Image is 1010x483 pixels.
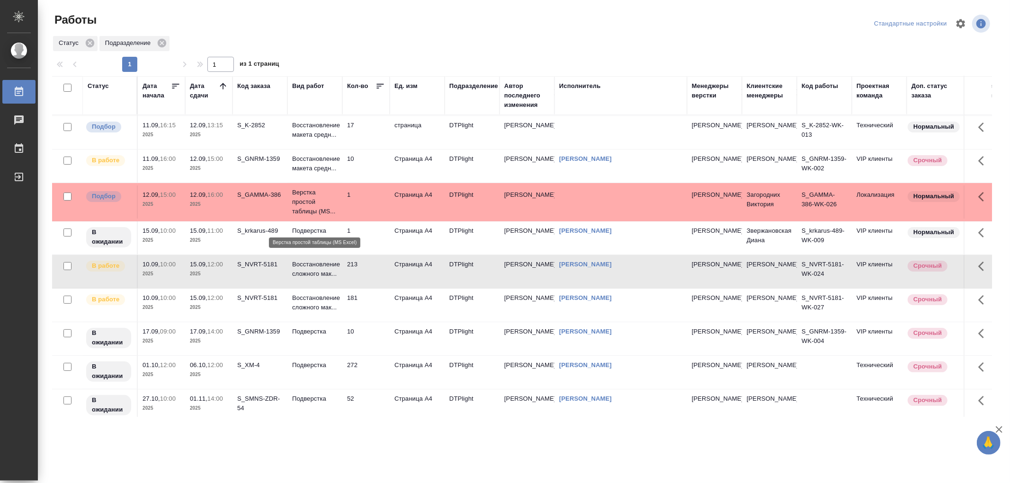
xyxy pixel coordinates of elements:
p: 2025 [143,269,180,279]
p: 16:15 [160,122,176,129]
p: 2025 [190,404,228,413]
p: 2025 [190,370,228,379]
p: Восстановление макета средн... [292,154,338,173]
td: [PERSON_NAME] [500,389,554,422]
p: Подразделение [105,38,154,48]
button: Здесь прячутся важные кнопки [973,389,995,412]
td: Страница А4 [390,322,445,355]
p: 2025 [190,130,228,140]
p: 15.09, [143,227,160,234]
p: 2025 [143,404,180,413]
div: S_GNRM-1359 [237,327,283,336]
p: 2025 [143,200,180,209]
td: DTPlight [445,185,500,219]
td: S_NVRT-5181-WK-027 [797,289,852,322]
td: 213 [342,255,390,288]
p: 10:00 [160,294,176,301]
div: S_NVRT-5181 [237,260,283,269]
p: 12:00 [207,361,223,369]
p: 14:00 [207,328,223,335]
span: Посмотреть информацию [972,15,992,33]
p: 2025 [143,303,180,312]
td: 17 [342,116,390,149]
td: [PERSON_NAME] [500,322,554,355]
div: S_krkarus-489 [237,226,283,236]
p: 01.11, [190,395,207,402]
p: Подверстка [292,327,338,336]
p: 11.09, [143,155,160,162]
p: 14:00 [207,395,223,402]
div: Подразделение [449,81,498,91]
p: 10.09, [143,261,160,268]
td: 52 [342,389,390,422]
td: S_GNRM-1359-WK-004 [797,322,852,355]
p: 16:00 [207,191,223,198]
div: Статус [53,36,98,51]
p: 12:00 [207,294,223,301]
p: [PERSON_NAME] [692,121,737,130]
td: DTPlight [445,221,500,255]
td: [PERSON_NAME] [500,149,554,183]
td: S_K-2852-WK-013 [797,116,852,149]
div: Подразделение [99,36,170,51]
p: 12.09, [143,191,160,198]
button: 🙏 [977,431,1001,455]
p: 15.09, [190,294,207,301]
p: Нормальный [913,228,954,237]
td: 10 [342,322,390,355]
a: [PERSON_NAME] [559,155,612,162]
td: VIP клиенты [852,255,907,288]
td: Страница А4 [390,185,445,219]
div: Менеджеры верстки [692,81,737,100]
p: Подверстка [292,360,338,370]
div: Код работы [802,81,838,91]
td: [PERSON_NAME] [742,322,797,355]
td: DTPlight [445,356,500,389]
p: 2025 [190,269,228,279]
div: Исполнитель назначен, приступать к работе пока рано [85,394,132,416]
p: В ожидании [92,228,125,246]
span: Работы [52,12,97,27]
p: Подверстка [292,226,338,236]
p: 2025 [143,336,180,346]
p: 01.10, [143,361,160,369]
div: Исполнитель [559,81,601,91]
p: [PERSON_NAME] [692,360,737,370]
p: 2025 [143,236,180,245]
p: 2025 [190,200,228,209]
a: [PERSON_NAME] [559,227,612,234]
p: Срочный [913,362,942,371]
p: 09:00 [160,328,176,335]
div: Кол-во [347,81,368,91]
div: Исполнитель выполняет работу [85,293,132,306]
p: [PERSON_NAME] [692,190,737,200]
td: DTPlight [445,149,500,183]
p: 15.09, [190,261,207,268]
button: Здесь прячутся важные кнопки [973,356,995,378]
p: Срочный [913,295,942,304]
div: Проектная команда [857,81,902,100]
div: S_K-2852 [237,121,283,130]
p: В ожидании [92,362,125,381]
p: 11.09, [143,122,160,129]
div: Исполнитель назначен, приступать к работе пока рано [85,360,132,383]
p: 2025 [190,236,228,245]
p: 10:00 [160,395,176,402]
td: VIP клиенты [852,221,907,255]
td: 10 [342,149,390,183]
div: Клиентские менеджеры [747,81,792,100]
p: 15:00 [207,155,223,162]
a: [PERSON_NAME] [559,294,612,301]
td: 1 [342,185,390,219]
div: Исполнитель выполняет работу [85,154,132,167]
span: из 1 страниц [240,58,279,72]
td: 1 [342,221,390,255]
td: S_GAMMA-386-WK-026 [797,185,852,219]
td: Страница А4 [390,356,445,389]
p: Нормальный [913,122,954,132]
p: 11:00 [207,227,223,234]
td: [PERSON_NAME] [742,389,797,422]
p: 2025 [143,164,180,173]
p: 12:00 [207,261,223,268]
div: Вид работ [292,81,324,91]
